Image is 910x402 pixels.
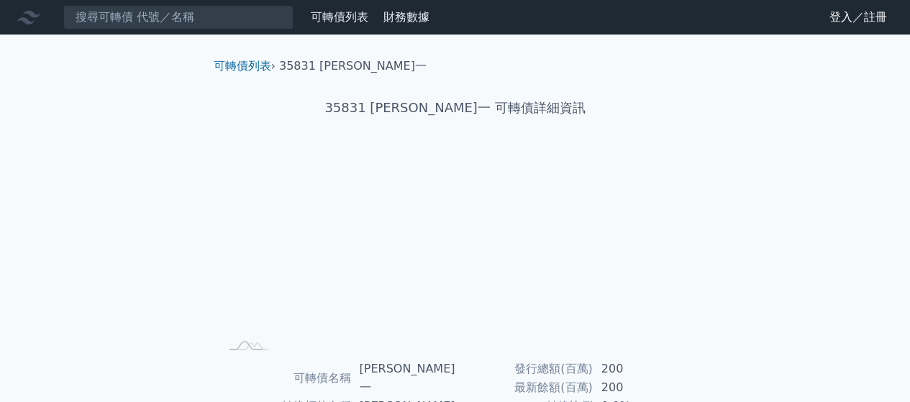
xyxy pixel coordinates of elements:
h1: 35831 [PERSON_NAME]一 可轉債詳細資訊 [202,98,709,118]
li: › [214,58,276,75]
td: 最新餘額(百萬) [455,378,593,397]
li: 35831 [PERSON_NAME]一 [279,58,427,75]
td: 200 [593,360,691,378]
td: [PERSON_NAME]一 [351,360,455,397]
td: 發行總額(百萬) [455,360,593,378]
a: 財務數據 [383,10,429,24]
td: 200 [593,378,691,397]
td: 可轉債名稱 [219,360,351,397]
a: 登入／註冊 [818,6,898,29]
input: 搜尋可轉債 代號／名稱 [63,5,294,29]
a: 可轉債列表 [311,10,368,24]
a: 可轉債列表 [214,59,271,73]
